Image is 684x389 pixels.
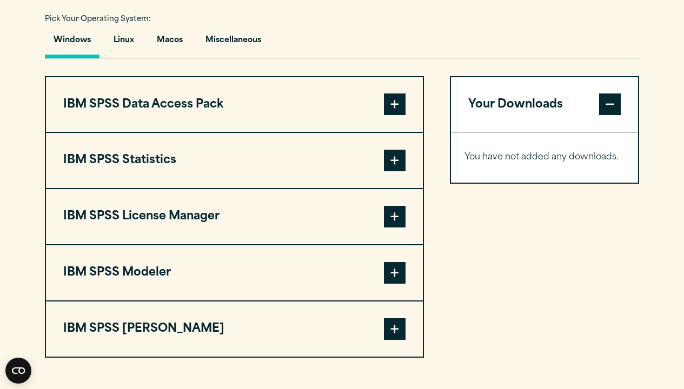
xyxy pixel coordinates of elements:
[5,358,31,384] button: Open CMP widget
[46,245,423,300] button: IBM SPSS Modeler
[197,28,270,58] button: Miscellaneous
[46,77,423,132] button: IBM SPSS Data Access Pack
[464,150,625,165] p: You have not added any downloads.
[451,132,639,183] div: Your Downloads
[46,189,423,244] button: IBM SPSS License Manager
[45,16,151,23] span: Pick Your Operating System:
[46,133,423,188] button: IBM SPSS Statistics
[148,28,191,58] button: Macos
[46,301,423,357] button: IBM SPSS [PERSON_NAME]
[105,28,143,58] button: Linux
[451,77,639,132] button: Your Downloads
[45,28,99,58] button: Windows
